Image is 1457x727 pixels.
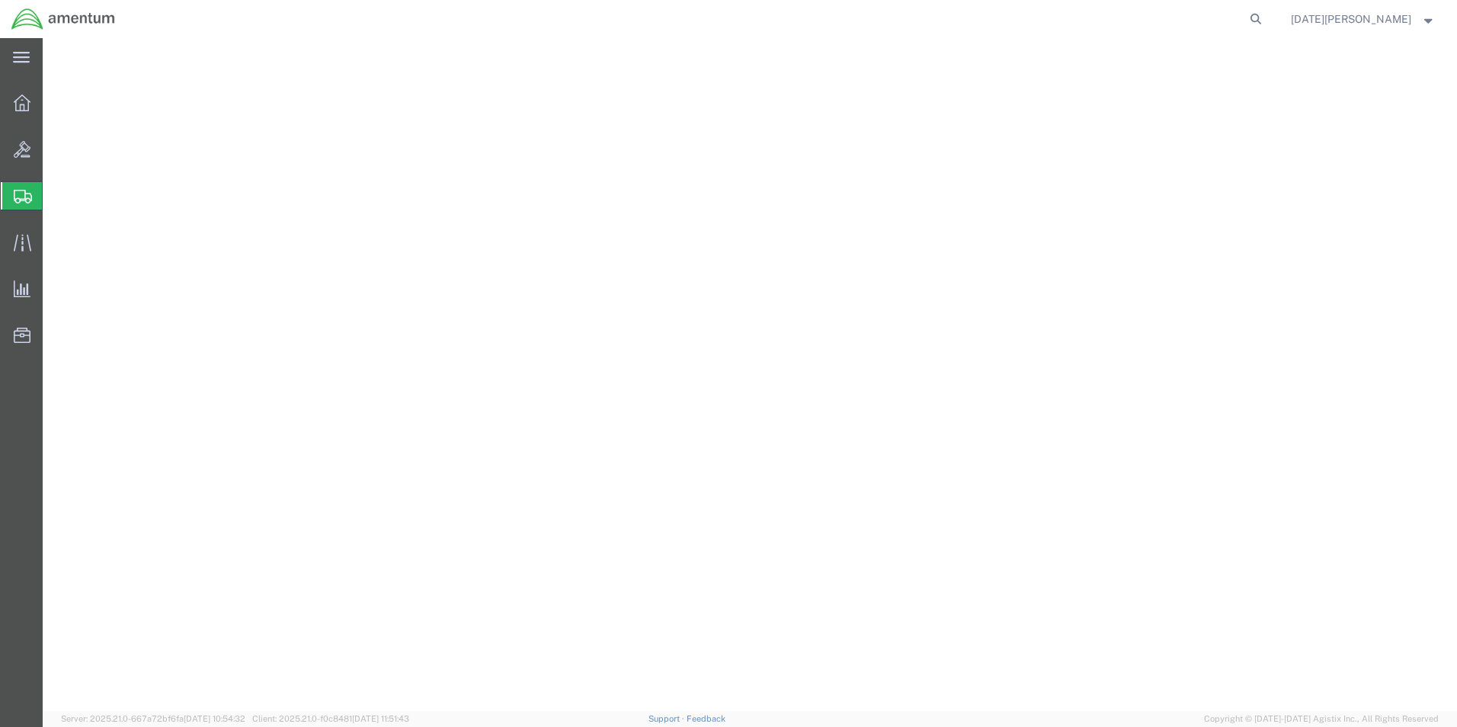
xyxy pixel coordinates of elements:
span: Noel Arrieta [1291,11,1411,27]
span: [DATE] 10:54:32 [184,714,245,723]
span: Client: 2025.21.0-f0c8481 [252,714,409,723]
a: Support [648,714,687,723]
span: Copyright © [DATE]-[DATE] Agistix Inc., All Rights Reserved [1204,713,1439,725]
span: [DATE] 11:51:43 [352,714,409,723]
iframe: FS Legacy Container [43,38,1457,711]
span: Server: 2025.21.0-667a72bf6fa [61,714,245,723]
img: logo [11,8,116,30]
button: [DATE][PERSON_NAME] [1290,10,1436,28]
a: Feedback [687,714,725,723]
